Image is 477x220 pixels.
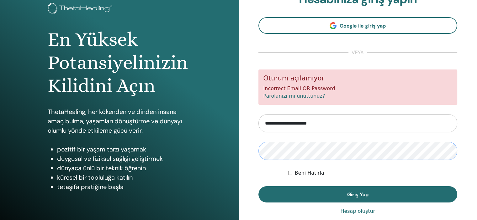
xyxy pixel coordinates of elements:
[258,69,458,105] div: Incorrect Email OR Password
[263,74,453,82] h5: Oturum açılamıyor
[288,169,457,177] div: Keep me authenticated indefinitely or until I manually logout
[340,207,375,215] a: Hesap oluştur
[57,154,191,163] li: duygusal ve fiziksel sağlığı geliştirmek
[258,186,458,202] button: Giriş Yap
[295,169,324,177] label: Beni Hatırla
[48,28,191,98] h1: En Yüksek Potansiyelinizin Kilidini Açın
[348,49,367,56] span: veya
[57,182,191,192] li: tetaşifa pratiğine başla
[340,23,386,29] span: Google ile giriş yap
[48,107,191,135] p: ThetaHealing, her kökenden ve dinden insana amaç bulma, yaşamları dönüştürme ve dünyayı olumlu yö...
[57,173,191,182] li: küresel bir topluluğa katılın
[263,93,325,99] a: Parolanızı mı unuttunuz?
[258,17,458,34] a: Google ile giriş yap
[57,163,191,173] li: dünyaca ünlü bir teknik öğrenin
[57,145,191,154] li: pozitif bir yaşam tarzı yaşamak
[347,191,368,198] span: Giriş Yap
